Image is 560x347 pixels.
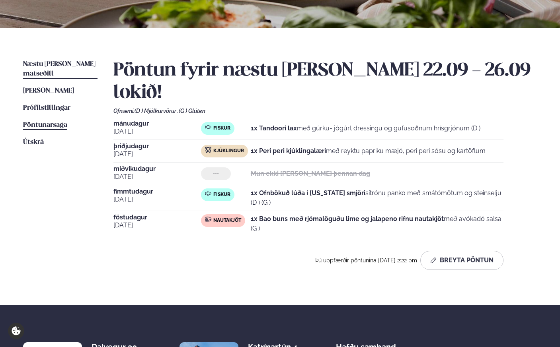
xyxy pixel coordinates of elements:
[251,189,365,197] strong: 1x Ofnbökuð lúða í [US_STATE] smjöri
[135,108,179,114] span: (D ) Mjólkurvörur ,
[23,120,67,130] a: Pöntunarsaga
[23,139,44,145] span: Útskrá
[251,146,486,156] p: með reyktu papriku mæjó, peri peri sósu og kartöflum
[251,124,480,133] p: með gúrku- jógúrt dressingu og gufusoðnum hrísgrjónum (D )
[251,147,326,155] strong: 1x Peri peri kjúklingalæri
[23,103,70,113] a: Prófílstillingar
[113,60,537,104] h2: Pöntun fyrir næstu [PERSON_NAME] 22.09 - 26.09 lokið!
[251,214,503,233] p: með avókadó salsa (G )
[213,148,244,154] span: Kjúklingur
[205,124,211,130] img: fish.svg
[23,138,44,147] a: Útskrá
[315,257,417,264] span: Þú uppfærðir pöntunina [DATE] 2:22 pm
[213,125,230,132] span: Fiskur
[251,170,370,177] strong: Mun ekki [PERSON_NAME] þennan dag
[113,188,201,195] span: fimmtudagur
[113,221,201,230] span: [DATE]
[23,87,74,94] span: [PERSON_NAME]
[213,217,241,224] span: Nautakjöt
[23,86,74,96] a: [PERSON_NAME]
[113,172,201,182] span: [DATE]
[213,171,219,177] span: ---
[113,166,201,172] span: miðvikudagur
[113,149,201,159] span: [DATE]
[113,127,201,136] span: [DATE]
[251,215,444,223] strong: 1x Bao buns með rjómalöguðu lime og jalapeno rifnu nautakjöt
[213,192,230,198] span: Fiskur
[179,108,205,114] span: (G ) Glúten
[205,216,211,223] img: beef.svg
[420,251,503,270] button: Breyta Pöntun
[113,143,201,149] span: þriðjudagur
[113,195,201,204] span: [DATE]
[23,61,96,77] span: Næstu [PERSON_NAME] matseðill
[251,124,297,132] strong: 1x Tandoori lax
[113,120,201,127] span: mánudagur
[205,190,211,197] img: fish.svg
[251,188,503,207] p: sítrónu panko með smátómötum og steinselju (D ) (G )
[113,108,537,114] div: Ofnæmi:
[113,214,201,221] span: föstudagur
[205,147,211,153] img: chicken.svg
[23,105,70,111] span: Prófílstillingar
[8,323,24,339] a: Cookie settings
[23,60,98,79] a: Næstu [PERSON_NAME] matseðill
[23,122,67,128] span: Pöntunarsaga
